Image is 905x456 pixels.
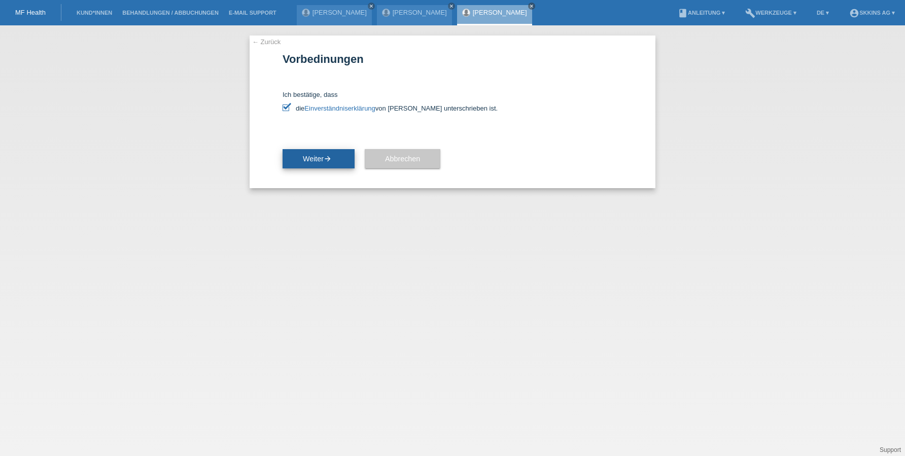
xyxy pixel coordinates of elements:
[224,10,282,16] a: E-Mail Support
[252,38,281,46] a: ← Zurück
[678,8,688,18] i: book
[673,10,730,16] a: bookAnleitung ▾
[72,10,117,16] a: Kund*innen
[849,8,859,18] i: account_circle
[283,104,622,112] label: die von [PERSON_NAME] unterschrieben ist.
[844,10,900,16] a: account_circleSKKINS AG ▾
[449,4,454,9] i: close
[880,446,901,453] a: Support
[529,4,534,9] i: close
[365,149,440,168] button: Abbrechen
[448,3,455,10] a: close
[528,3,535,10] a: close
[304,104,375,112] a: Einverständniserklärung
[368,3,375,10] a: close
[15,9,46,16] a: MF Health
[303,155,334,163] span: Weiter
[740,10,802,16] a: buildWerkzeuge ▾
[117,10,224,16] a: Behandlungen / Abbuchungen
[473,9,527,16] a: [PERSON_NAME]
[369,4,374,9] i: close
[385,155,420,163] span: Abbrechen
[812,10,834,16] a: DE ▾
[283,53,622,65] h1: Vorbedinungen
[283,149,355,168] button: Weiterarrow_forward
[745,8,755,18] i: build
[393,9,447,16] a: [PERSON_NAME]
[324,155,332,163] i: arrow_forward
[312,9,367,16] a: [PERSON_NAME]
[283,91,622,112] div: Ich bestätige, dass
